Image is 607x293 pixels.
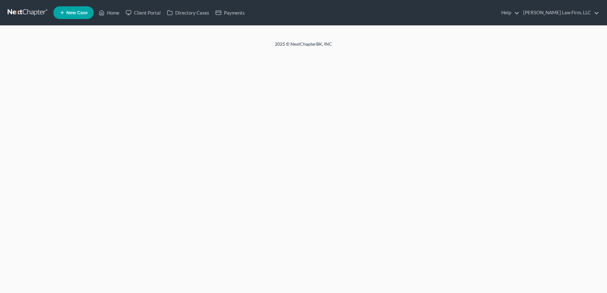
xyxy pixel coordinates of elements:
[123,41,484,52] div: 2025 © NextChapterBK, INC
[53,6,94,19] new-legal-case-button: New Case
[164,7,212,18] a: Directory Cases
[498,7,519,18] a: Help
[123,7,164,18] a: Client Portal
[212,7,248,18] a: Payments
[96,7,123,18] a: Home
[520,7,599,18] a: [PERSON_NAME] Law Firm, LLC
